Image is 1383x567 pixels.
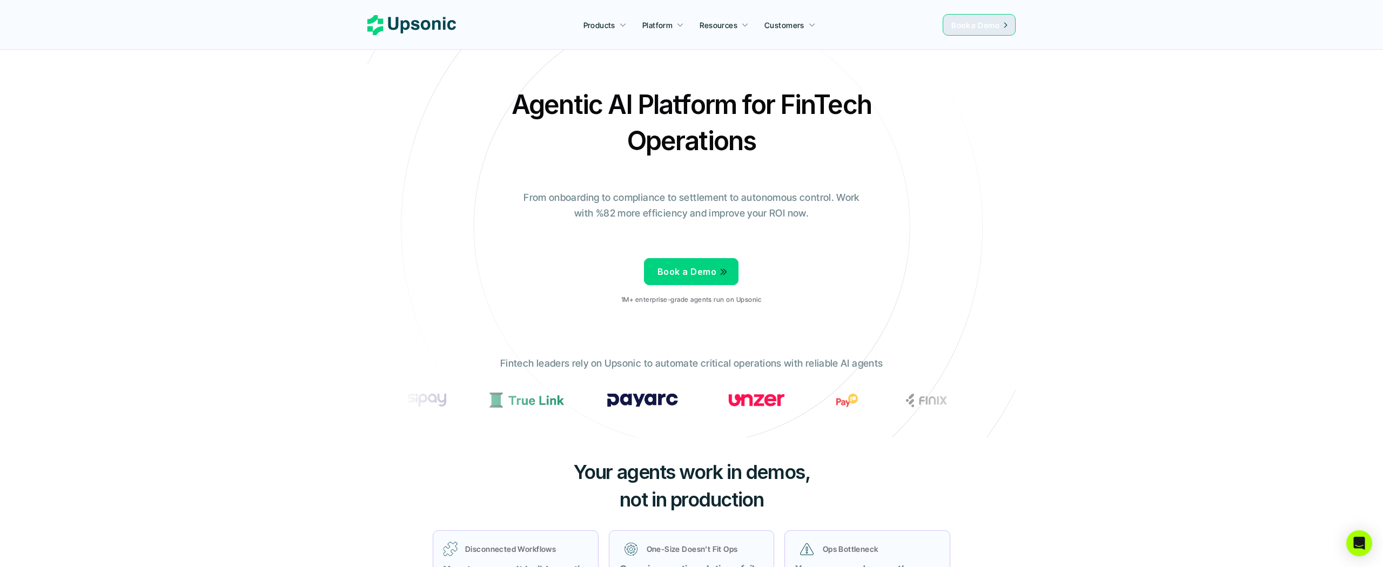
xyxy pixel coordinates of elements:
[764,19,804,31] p: Customers
[644,258,739,285] a: Book a Demo
[516,190,867,221] p: From onboarding to compliance to settlement to autonomous control. Work with %82 more efficiency ...
[500,356,883,372] p: Fintech leaders rely on Upsonic to automate critical operations with reliable AI agents
[657,266,716,277] span: Book a Demo
[465,543,588,555] p: Disconnected Workflows
[502,86,881,159] h2: Agentic AI Platform for FinTech Operations
[573,460,810,484] span: Your agents work in demos,
[943,14,1016,36] a: Book a Demo
[1346,530,1372,556] div: Open Intercom Messenger
[823,543,935,555] p: Ops Bottleneck
[642,19,673,31] p: Platform
[583,19,615,31] p: Products
[647,543,759,555] p: One-Size Doesn’t Fit Ops
[700,19,737,31] p: Resources
[951,21,999,30] span: Book a Demo
[621,296,761,303] p: 1M+ enterprise-grade agents run on Upsonic
[577,15,633,35] a: Products
[620,488,764,511] span: not in production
